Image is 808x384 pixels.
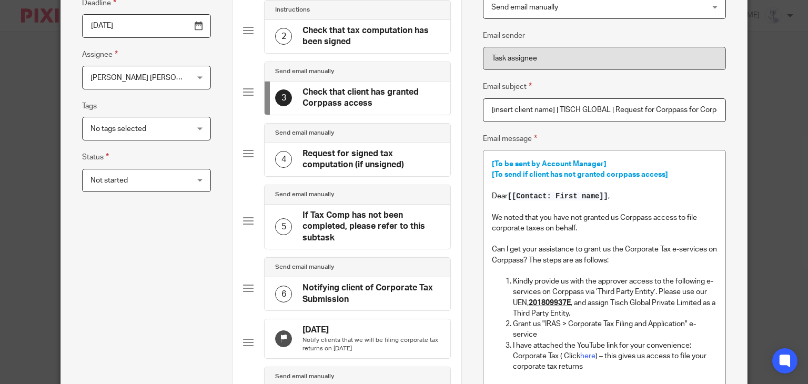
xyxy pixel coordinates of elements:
[492,171,668,178] span: [To send if client has not granted corppass access]
[492,213,717,234] p: We noted that you have not granted us Corppass access to file corporate taxes on behalf.
[483,133,537,145] label: Email message
[483,98,726,122] input: Subject
[302,210,440,244] h4: If Tax Comp has not been completed, please refer to this subtask
[492,160,607,168] span: [To be sent by Account Manager]
[275,372,334,381] h4: Send email manually
[275,89,292,106] div: 3
[275,151,292,168] div: 4
[491,4,558,11] span: Send email manually
[302,325,440,336] h4: [DATE]
[82,101,97,112] label: Tags
[302,148,440,171] h4: Request for signed tax computation (if unsigned)
[529,299,571,307] u: 201809937E
[513,319,717,340] p: Grant us "IRAS > Corporate Tax Filing and Application" e-service
[82,151,109,163] label: Status
[302,282,440,305] h4: Notifying client of Corporate Tax Submission
[275,6,310,14] h4: Instructions
[492,244,717,266] p: Can I get your assistance to grant us the Corporate Tax e-services on Corppass? The steps are as ...
[82,48,118,60] label: Assignee
[275,218,292,235] div: 5
[82,14,211,38] input: Pick a date
[275,190,334,199] h4: Send email manually
[90,177,128,184] span: Not started
[275,286,292,302] div: 6
[275,28,292,45] div: 2
[483,80,532,93] label: Email subject
[483,31,525,41] label: Email sender
[302,87,440,109] h4: Check that client has granted Corppass access
[275,263,334,271] h4: Send email manually
[302,25,440,48] h4: Check that tax computation has been signed
[508,192,608,200] span: [[Contact: First name]]
[90,74,208,82] span: [PERSON_NAME] [PERSON_NAME]
[302,336,440,353] p: Notify clients that we will be filing corporate tax returns on [DATE]
[275,129,334,137] h4: Send email manually
[90,125,146,133] span: No tags selected
[492,191,717,201] p: Dear ,
[580,352,595,360] a: here
[275,67,334,76] h4: Send email manually
[513,276,717,319] p: Kindly provide us with the approver access to the following e-services on Corppass via ‘Third Par...
[513,340,717,372] p: I have attached the YouTube link for your convenience: Corporate Tax ( Click ) – this gives us ac...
